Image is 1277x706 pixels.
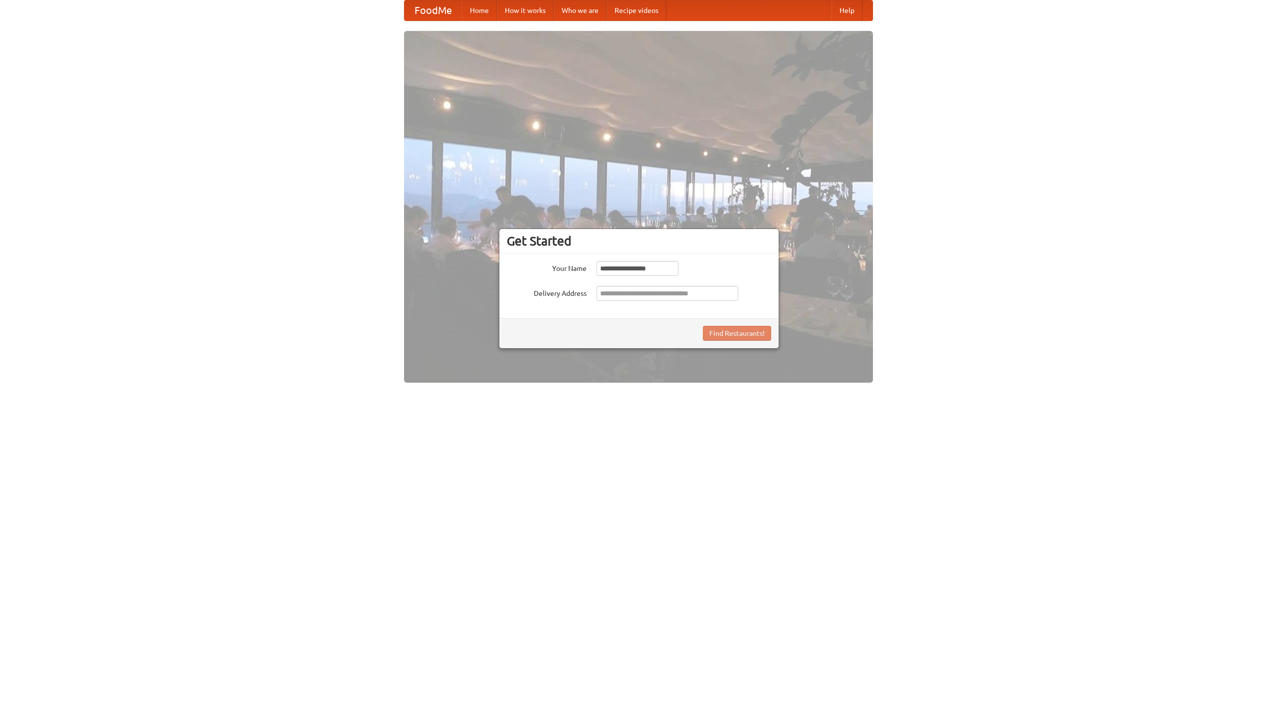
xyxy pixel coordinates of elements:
a: FoodMe [405,0,462,20]
button: Find Restaurants! [703,326,771,341]
a: Recipe videos [607,0,666,20]
a: Who we are [554,0,607,20]
a: Home [462,0,497,20]
h3: Get Started [507,234,771,248]
a: Help [832,0,862,20]
label: Delivery Address [507,286,587,298]
label: Your Name [507,261,587,273]
a: How it works [497,0,554,20]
